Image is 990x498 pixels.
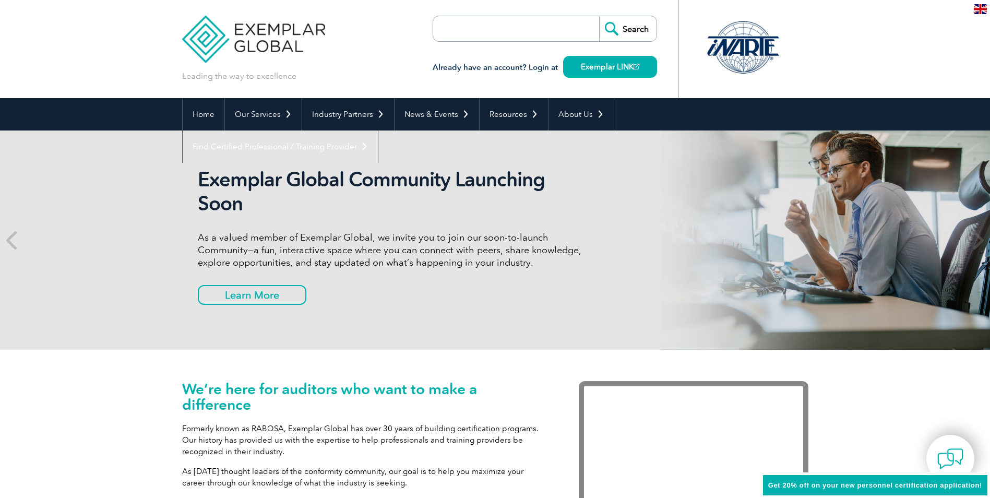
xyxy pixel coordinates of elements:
img: open_square.png [634,64,639,69]
a: Learn More [198,285,306,305]
h3: Already have an account? Login at [433,61,657,74]
a: News & Events [395,98,479,131]
h2: Exemplar Global Community Launching Soon [198,168,589,216]
p: As a valued member of Exemplar Global, we invite you to join our soon-to-launch Community—a fun, ... [198,231,589,269]
p: Formerly known as RABQSA, Exemplar Global has over 30 years of building certification programs. O... [182,423,547,457]
a: Our Services [225,98,302,131]
h1: We’re here for auditors who want to make a difference [182,381,547,412]
input: Search [599,16,657,41]
a: Exemplar LINK [563,56,657,78]
a: Home [183,98,224,131]
p: As [DATE] thought leaders of the conformity community, our goal is to help you maximize your care... [182,466,547,489]
p: Leading the way to excellence [182,70,296,82]
img: en [974,4,987,14]
a: About Us [548,98,614,131]
span: Get 20% off on your new personnel certification application! [768,481,982,489]
img: contact-chat.png [937,446,963,472]
a: Industry Partners [302,98,394,131]
a: Find Certified Professional / Training Provider [183,131,378,163]
a: Resources [480,98,548,131]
